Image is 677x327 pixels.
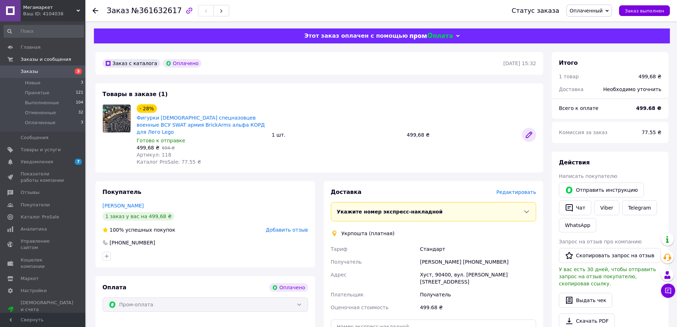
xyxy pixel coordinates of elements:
div: успешных покупок [102,226,175,233]
span: Адрес [331,272,347,278]
span: Покупатели [21,202,50,208]
span: Аналитика [21,226,47,232]
span: Маркет [21,275,39,282]
span: Готово к отправке [137,138,185,143]
div: Получатель [418,288,538,301]
b: 499.68 ₴ [636,105,661,111]
span: 7 [75,159,82,165]
span: Новые [25,80,41,86]
span: Редактировать [496,189,536,195]
span: 77.55 ₴ [642,130,661,135]
span: Отзывы [21,189,39,196]
span: Заказ выполнен [625,8,664,14]
div: [PHONE_NUMBER] [109,239,156,246]
span: Запрос на отзыв про компанию [559,239,642,244]
span: Тариф [331,246,348,252]
span: Заказы [21,68,38,75]
div: 1 шт. [269,130,404,140]
span: Написать покупателю [559,173,617,179]
div: 499,68 ₴ [639,73,661,80]
a: [PERSON_NAME] [102,203,144,209]
div: 499,68 ₴ [404,130,519,140]
a: WhatsApp [559,218,596,232]
span: Доставка [331,189,362,195]
span: №361632617 [131,6,182,15]
span: 104 [76,100,83,106]
span: Уведомления [21,159,53,165]
a: Фигурки [DEMOGRAPHIC_DATA] спецназовцев военные ВСУ SWAT армия BrickArms альфа КОРД для Лего Lego [137,115,265,135]
span: Добавить отзыв [266,227,308,233]
button: Чат [559,200,591,215]
button: Чат с покупателем [661,284,675,298]
button: Заказ выполнен [619,5,670,16]
span: 3 [81,80,83,86]
span: Управление сайтом [21,238,66,251]
span: Оценочная стоимость [331,305,389,310]
span: Отмененные [25,110,56,116]
span: У вас есть 30 дней, чтобы отправить запрос на отзыв покупателю, скопировав ссылку. [559,267,656,286]
span: Получатель [331,259,362,265]
span: Этот заказ оплачен с помощью [304,32,408,39]
input: Поиск [4,25,84,38]
div: Ваш ID: 4104038 [23,11,85,17]
span: Всего к оплате [559,105,598,111]
div: Статус заказа [512,7,559,14]
time: [DATE] 15:32 [503,60,536,66]
span: 3 [75,68,82,74]
span: Показатели работы компании [21,171,66,184]
div: 499.68 ₴ [418,301,538,314]
span: 1 товар [559,74,579,79]
div: Оплачено [163,59,201,68]
span: Укажите номер экспресс-накладной [337,209,443,215]
div: Укрпошта (платная) [340,230,397,237]
img: Фигурки украинских спецназовцев военные ВСУ SWAT армия BrickArms альфа КОРД для Лего Lego [103,105,131,132]
div: Хуст, 90400, вул. [PERSON_NAME][STREET_ADDRESS] [418,268,538,288]
span: Кошелек компании [21,257,66,270]
div: [PERSON_NAME] [PHONE_NUMBER] [418,255,538,268]
span: Мегамаркет [23,4,76,11]
span: Артикул: 118 [137,152,171,158]
span: Плательщик [331,292,364,297]
span: Каталог ProSale [21,214,59,220]
span: Выполненные [25,100,59,106]
span: Заказ [107,6,129,15]
div: Стандарт [418,243,538,255]
span: Комиссия за заказ [559,130,608,135]
span: 499,68 ₴ [137,145,159,151]
span: Оплата [102,284,126,291]
span: Настройки [21,288,47,294]
span: Главная [21,44,41,51]
div: 1 заказ у вас на 499,68 ₴ [102,212,174,221]
div: Необходимо уточнить [599,81,666,97]
span: Оплаченный [570,8,603,14]
div: Заказ с каталога [102,59,160,68]
span: 100% [110,227,124,233]
span: Товары и услуги [21,147,61,153]
span: Оплаченные [25,120,55,126]
div: - 28% [137,104,157,113]
button: Скопировать запрос на отзыв [559,248,661,263]
img: evopay logo [410,33,453,39]
span: Принятые [25,90,49,96]
span: 694 ₴ [162,146,175,151]
div: Вернуться назад [92,7,98,14]
span: Товары в заказе (1) [102,91,168,97]
a: Редактировать [522,128,536,142]
span: Доставка [559,86,583,92]
span: Итого [559,59,578,66]
span: 3 [81,120,83,126]
span: Заказы и сообщения [21,56,71,63]
span: Каталог ProSale: 77.55 ₴ [137,159,201,165]
span: 121 [76,90,83,96]
span: [DEMOGRAPHIC_DATA] и счета [21,300,73,319]
a: Viber [594,200,619,215]
span: 32 [78,110,83,116]
span: Покупатель [102,189,141,195]
span: Сообщения [21,135,48,141]
span: Действия [559,159,590,166]
div: Оплачено [269,283,308,292]
button: Выдать чек [559,293,612,308]
a: Telegram [622,200,657,215]
button: Отправить инструкцию [559,183,644,197]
